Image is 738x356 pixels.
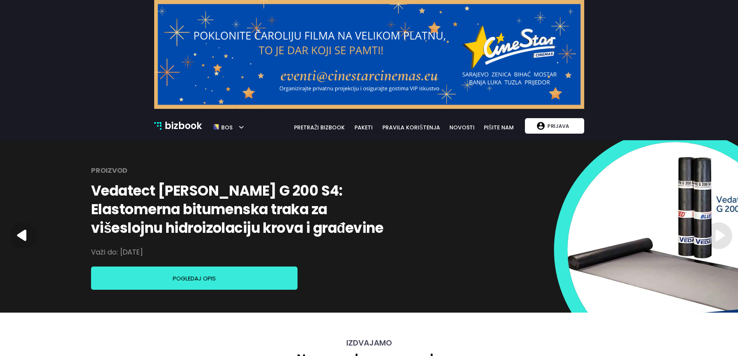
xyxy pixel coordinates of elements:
img: bos [213,121,219,134]
p: Važi do: [DATE] [91,244,143,260]
a: novosti [445,123,479,132]
h1: Vedatect [PERSON_NAME] G 200 S4: Elastomerna bitumenska traka za višeslojnu hidroizolaciju krova ... [91,182,386,237]
a: pravila korištenja [377,123,445,132]
h3: Izdvajamo [154,338,584,347]
a: paketi [350,123,377,132]
p: Prijava [545,119,572,133]
a: pretraži bizbook [289,123,350,132]
button: Prijava [525,118,584,134]
a: bizbook [154,119,202,133]
img: bizbook [154,122,162,130]
h5: bos [219,121,232,131]
p: bizbook [165,119,202,133]
button: Pogledaj opis [91,267,298,290]
a: pišite nam [479,123,518,132]
img: account logo [537,122,545,130]
h2: Proizvod [91,163,127,178]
